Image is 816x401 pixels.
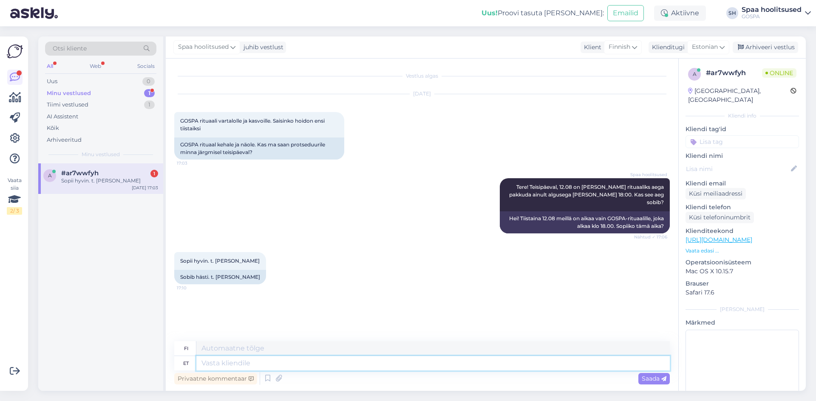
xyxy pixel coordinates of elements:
[509,184,665,205] span: Tere! Teisipäeval, 12.08 on [PERSON_NAME] rituaaliks aega pakkuda ainult algusega [PERSON_NAME] 1...
[726,7,738,19] div: SH
[686,247,799,255] p: Vaata edasi ...
[88,61,103,72] div: Web
[733,42,798,53] div: Arhiveeri vestlus
[607,5,644,21] button: Emailid
[686,212,754,223] div: Küsi telefoninumbrit
[649,43,685,52] div: Klienditugi
[686,236,752,244] a: [URL][DOMAIN_NAME]
[177,285,209,291] span: 17:10
[174,72,670,80] div: Vestlus algas
[686,258,799,267] p: Operatsioonisüsteem
[47,77,57,86] div: Uus
[47,136,82,144] div: Arhiveeritud
[686,151,799,160] p: Kliendi nimi
[240,43,283,52] div: juhib vestlust
[482,8,604,18] div: Proovi tasuta [PERSON_NAME]:
[48,172,52,179] span: a
[500,211,670,233] div: Hei! Tiistaina 12.08 meillä on aikaa vain GOSPA-rituaalille, joka alkaa klo 18.00. Sopiiko tämä a...
[180,118,326,132] span: GOSPA rituaali vartalolle ja kasvoille. Saisinko hoidon ensi tiistaiksi
[47,124,59,132] div: Kõik
[136,61,156,72] div: Socials
[609,42,630,52] span: Finnish
[686,203,799,212] p: Kliendi telefon
[142,77,155,86] div: 0
[686,135,799,148] input: Lisa tag
[132,185,158,191] div: [DATE] 17:03
[144,101,155,109] div: 1
[144,89,155,98] div: 1
[688,87,790,104] div: [GEOGRAPHIC_DATA], [GEOGRAPHIC_DATA]
[82,151,120,158] span: Minu vestlused
[47,89,91,98] div: Minu vestlused
[47,101,88,109] div: Tiimi vestlused
[174,270,266,284] div: Sobib hästi. t. [PERSON_NAME]
[183,356,189,370] div: et
[45,61,55,72] div: All
[642,375,666,382] span: Saada
[581,43,601,52] div: Klient
[692,42,718,52] span: Estonian
[706,68,762,78] div: # ar7wwfyh
[180,258,260,264] span: Sopii hyvin. t. [PERSON_NAME]
[686,164,789,174] input: Lisa nimi
[654,6,706,21] div: Aktiivne
[184,341,188,356] div: fi
[482,9,498,17] b: Uus!
[7,177,22,215] div: Vaata siia
[7,43,23,59] img: Askly Logo
[686,279,799,288] p: Brauser
[630,171,667,178] span: Spaa hoolitsused
[174,137,344,160] div: GOSPA rituaal kehale ja näole. Kas ma saan protseduurile minna järgmisel teisipäeval?
[61,177,158,185] div: Sopii hyvin. t. [PERSON_NAME]
[762,68,796,78] span: Online
[47,112,78,121] div: AI Assistent
[686,227,799,236] p: Klienditeekond
[686,125,799,134] p: Kliendi tag'id
[742,13,802,20] div: GOSPA
[686,267,799,276] p: Mac OS X 10.15.7
[686,288,799,297] p: Safari 17.6
[693,71,697,77] span: a
[742,6,802,13] div: Spaa hoolitsused
[742,6,811,20] a: Spaa hoolitsusedGOSPA
[174,90,670,98] div: [DATE]
[634,234,667,240] span: Nähtud ✓ 17:06
[53,44,87,53] span: Otsi kliente
[177,160,209,166] span: 17:03
[686,306,799,313] div: [PERSON_NAME]
[686,179,799,188] p: Kliendi email
[686,112,799,120] div: Kliendi info
[150,170,158,177] div: 1
[174,373,257,384] div: Privaatne kommentaar
[686,318,799,327] p: Märkmed
[61,169,99,177] span: #ar7wwfyh
[178,42,229,52] span: Spaa hoolitsused
[686,188,746,199] div: Küsi meiliaadressi
[7,207,22,215] div: 2 / 3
